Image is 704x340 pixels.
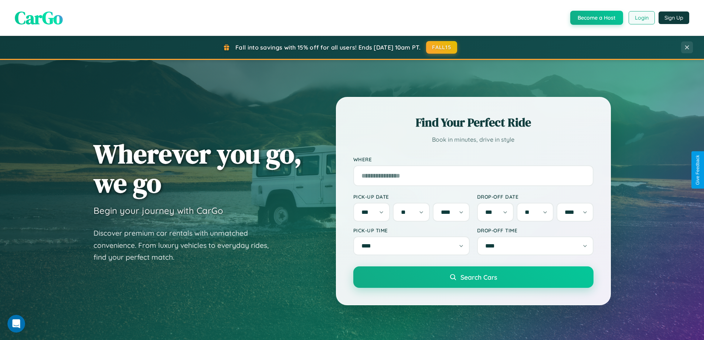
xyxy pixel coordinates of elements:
label: Drop-off Date [477,193,594,200]
p: Discover premium car rentals with unmatched convenience. From luxury vehicles to everyday rides, ... [93,227,278,263]
button: Search Cars [353,266,594,288]
h1: Wherever you go, we go [93,139,302,198]
span: CarGo [15,6,63,30]
p: Book in minutes, drive in style [353,134,594,145]
h3: Begin your journey with CarGo [93,205,223,216]
span: Fall into savings with 15% off for all users! Ends [DATE] 10am PT. [235,44,421,51]
button: FALL15 [426,41,457,54]
label: Pick-up Time [353,227,470,233]
iframe: Intercom live chat [7,315,25,333]
button: Sign Up [659,11,689,24]
button: Become a Host [570,11,623,25]
label: Drop-off Time [477,227,594,233]
h2: Find Your Perfect Ride [353,114,594,131]
label: Where [353,156,594,162]
div: Give Feedback [695,155,700,185]
button: Login [629,11,655,24]
span: Search Cars [460,273,497,281]
label: Pick-up Date [353,193,470,200]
